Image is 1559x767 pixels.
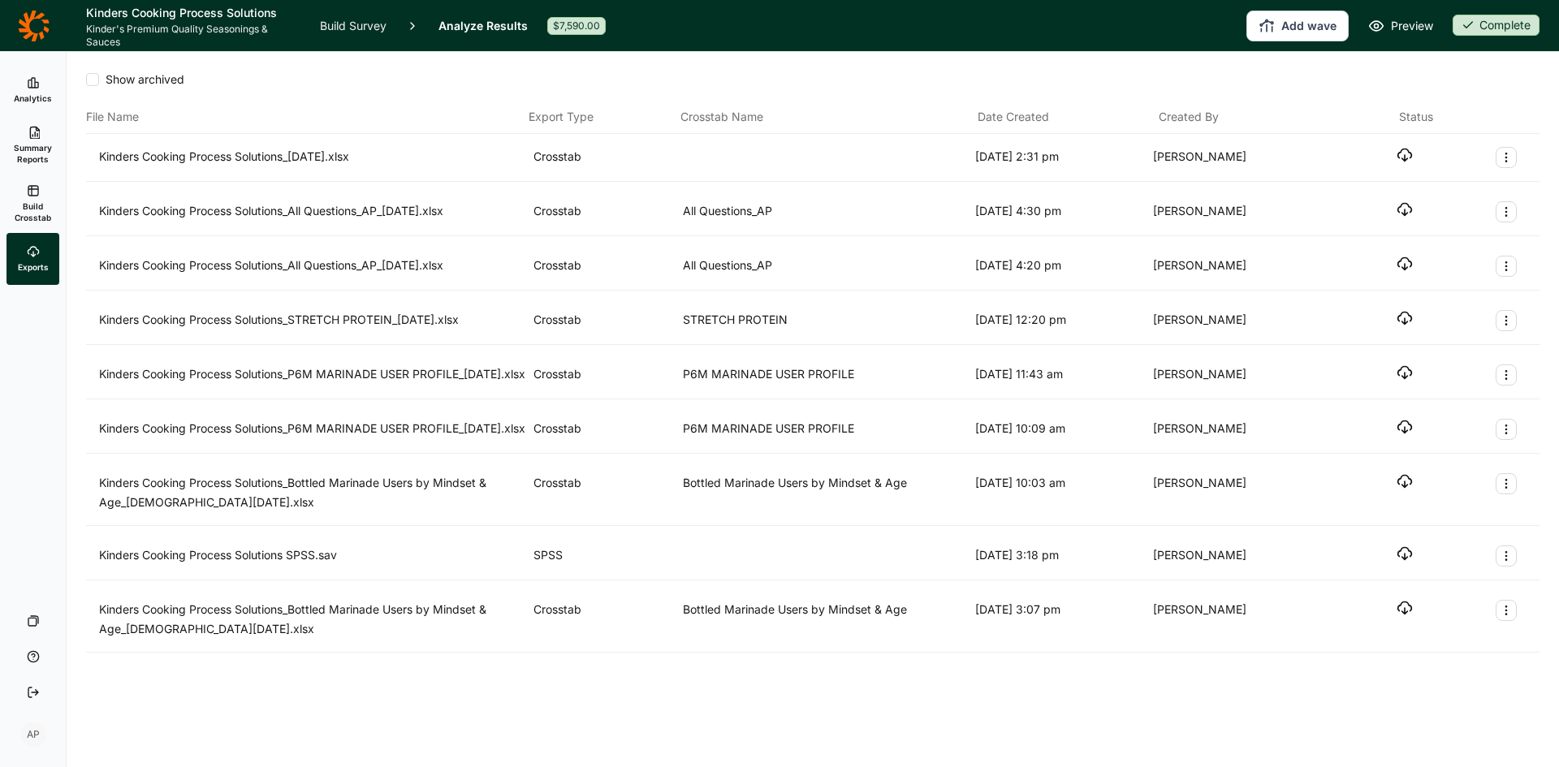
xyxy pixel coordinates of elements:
div: Date Created [978,107,1152,127]
div: $7,590.00 [547,17,606,35]
button: Download file [1397,600,1413,616]
button: Download file [1397,419,1413,435]
button: Export Actions [1496,310,1517,331]
span: Kinder's Premium Quality Seasonings & Sauces [86,23,300,49]
button: Export Actions [1496,147,1517,168]
button: Export Actions [1496,600,1517,621]
button: Download file [1397,310,1413,326]
div: [PERSON_NAME] [1153,600,1324,639]
div: P6M MARINADE USER PROFILE [683,364,969,386]
button: Complete [1453,15,1540,37]
button: Export Actions [1496,201,1517,222]
div: Kinders Cooking Process Solutions_All Questions_AP_[DATE].xlsx [99,201,527,222]
a: Summary Reports [6,116,59,175]
div: [PERSON_NAME] [1153,256,1324,277]
div: Bottled Marinade Users by Mindset & Age [683,600,969,639]
div: [PERSON_NAME] [1153,473,1324,512]
a: Analytics [6,64,59,116]
span: Preview [1391,16,1433,36]
a: Build Crosstab [6,175,59,233]
div: [PERSON_NAME] [1153,364,1324,386]
div: Kinders Cooking Process Solutions_Bottled Marinade Users by Mindset & Age_[DEMOGRAPHIC_DATA][DATE... [99,600,527,639]
div: [DATE] 3:18 pm [975,545,1147,567]
button: Download file [1397,147,1413,163]
span: Build Crosstab [13,200,53,223]
button: Export Actions [1496,364,1517,386]
button: Export Actions [1496,256,1517,277]
div: SPSS [533,545,676,567]
button: Download file [1397,256,1413,272]
span: Show archived [99,71,184,88]
a: Exports [6,233,59,285]
button: Download file [1397,364,1413,381]
div: Crosstab [533,201,676,222]
div: Created By [1159,107,1333,127]
div: [PERSON_NAME] [1153,310,1324,331]
span: Exports [18,261,49,273]
div: Status [1399,107,1433,127]
div: [PERSON_NAME] [1153,147,1324,168]
div: [PERSON_NAME] [1153,419,1324,440]
div: [DATE] 4:20 pm [975,256,1147,277]
button: Export Actions [1496,419,1517,440]
div: [PERSON_NAME] [1153,545,1324,567]
div: Complete [1453,15,1540,36]
div: All Questions_AP [683,201,969,222]
button: Download file [1397,545,1413,562]
div: Crosstab Name [680,107,971,127]
button: Download file [1397,201,1413,218]
div: File Name [86,107,522,127]
button: Download file [1397,473,1413,489]
div: [DATE] 2:31 pm [975,147,1147,168]
div: Crosstab [533,256,676,277]
div: Crosstab [533,473,676,512]
div: Crosstab [533,310,676,331]
div: Kinders Cooking Process Solutions_[DATE].xlsx [99,147,527,168]
div: Kinders Cooking Process Solutions_STRETCH PROTEIN_[DATE].xlsx [99,310,527,331]
div: [DATE] 12:20 pm [975,310,1147,331]
div: [DATE] 10:09 am [975,419,1147,440]
h1: Kinders Cooking Process Solutions [86,3,300,23]
div: P6M MARINADE USER PROFILE [683,419,969,440]
div: STRETCH PROTEIN [683,310,969,331]
div: Bottled Marinade Users by Mindset & Age [683,473,969,512]
div: Kinders Cooking Process Solutions_Bottled Marinade Users by Mindset & Age_[DEMOGRAPHIC_DATA][DATE... [99,473,527,512]
button: Add wave [1246,11,1349,41]
a: Preview [1368,16,1433,36]
div: All Questions_AP [683,256,969,277]
div: Crosstab [533,600,676,639]
button: Export Actions [1496,545,1517,567]
div: Kinders Cooking Process Solutions_P6M MARINADE USER PROFILE_[DATE].xlsx [99,419,527,440]
div: Crosstab [533,147,676,168]
div: Crosstab [533,419,676,440]
span: Analytics [14,93,52,104]
div: Crosstab [533,364,676,386]
div: [DATE] 11:43 am [975,364,1147,386]
div: Export Type [529,107,674,127]
div: Kinders Cooking Process Solutions SPSS.sav [99,545,527,567]
div: [DATE] 10:03 am [975,473,1147,512]
span: Summary Reports [13,142,53,165]
div: AP [20,722,46,748]
div: Kinders Cooking Process Solutions_All Questions_AP_[DATE].xlsx [99,256,527,277]
button: Export Actions [1496,473,1517,494]
div: [DATE] 3:07 pm [975,600,1147,639]
div: Kinders Cooking Process Solutions_P6M MARINADE USER PROFILE_[DATE].xlsx [99,364,527,386]
div: [DATE] 4:30 pm [975,201,1147,222]
div: [PERSON_NAME] [1153,201,1324,222]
